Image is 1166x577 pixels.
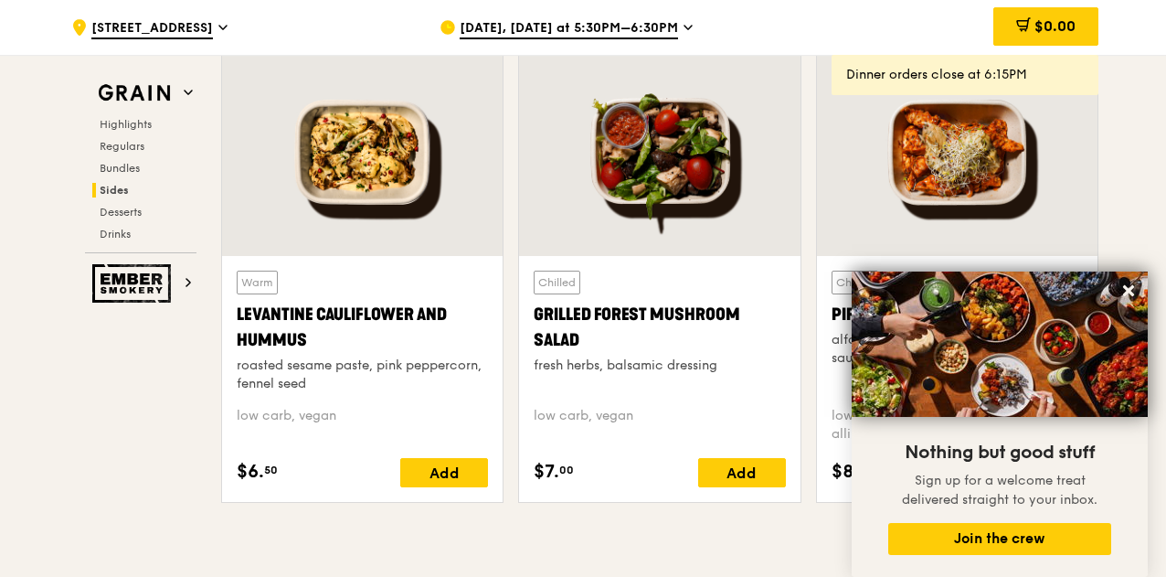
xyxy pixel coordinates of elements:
[832,302,1083,327] div: Piri-piri Chicken Bites
[264,463,278,477] span: 50
[559,463,574,477] span: 00
[100,162,140,175] span: Bundles
[100,184,129,197] span: Sides
[846,66,1084,84] div: Dinner orders close at 6:15PM
[237,407,488,443] div: low carb, vegan
[92,264,176,303] img: Ember Smokery web logo
[92,77,176,110] img: Grain web logo
[534,407,785,443] div: low carb, vegan
[832,407,1083,443] div: low carb, high protein, spicy, contains allium
[832,458,859,486] span: $8.
[100,140,144,153] span: Regulars
[1114,276,1143,305] button: Close
[534,271,580,294] div: Chilled
[237,302,488,353] div: Levantine Cauliflower and Hummus
[460,19,678,39] span: [DATE], [DATE] at 5:30PM–6:30PM
[888,523,1111,555] button: Join the crew
[100,118,152,131] span: Highlights
[534,357,785,375] div: fresh herbs, balsamic dressing
[832,331,1083,368] div: alfalfa sprouts, housemade piri-piri sauce
[902,473,1097,508] span: Sign up for a welcome treat delivered straight to your inbox.
[534,458,559,486] span: $7.
[698,458,786,487] div: Add
[100,206,142,219] span: Desserts
[237,458,264,486] span: $6.
[852,272,1148,417] img: DSC07876-Edit02-Large.jpeg
[400,458,488,487] div: Add
[1034,17,1076,35] span: $0.00
[534,302,785,353] div: Grilled Forest Mushroom Salad
[832,271,878,294] div: Chilled
[100,228,131,240] span: Drinks
[237,357,488,393] div: roasted sesame paste, pink peppercorn, fennel seed
[237,271,278,294] div: Warm
[905,442,1095,464] span: Nothing but good stuff
[91,19,213,39] span: [STREET_ADDRESS]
